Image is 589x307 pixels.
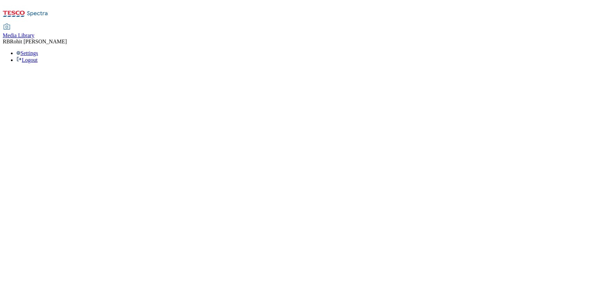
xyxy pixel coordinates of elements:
span: Media Library [3,32,34,38]
span: RB [3,39,10,44]
span: Rohit [PERSON_NAME] [10,39,67,44]
a: Settings [16,50,38,56]
a: Media Library [3,24,34,39]
a: Logout [16,57,37,63]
